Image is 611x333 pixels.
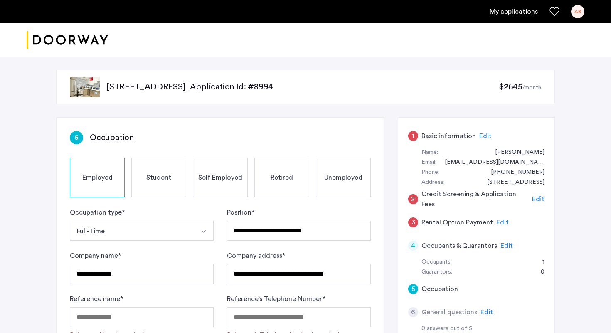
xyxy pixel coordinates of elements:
label: Company address * [227,251,285,261]
div: 894 Bushwick Ave, #5C [479,178,544,187]
button: Select option [70,221,194,241]
img: apartment [70,77,100,97]
div: Address: [421,178,445,187]
span: Edit [480,309,493,316]
div: +12066706170 [483,168,544,178]
a: My application [490,7,538,17]
span: Edit [500,242,513,249]
span: $2645 [499,83,522,91]
div: Phone: [421,168,439,178]
label: Reference name * [70,294,123,304]
h5: Occupants & Guarantors [421,241,497,251]
span: Retired [271,173,293,183]
div: 5 [70,131,83,144]
span: Edit [496,219,509,226]
h5: Credit Screening & Application Fees [421,189,529,209]
a: Favorites [549,7,559,17]
div: Anissa Bryant-Swift [487,148,544,158]
label: Reference’s Telephone Number * [227,294,325,304]
span: Edit [479,133,492,139]
div: 5 [408,284,418,294]
img: logo [27,25,108,56]
span: Student [146,173,171,183]
label: Company name * [70,251,121,261]
button: Select option [194,221,214,241]
div: Guarantors: [421,267,452,277]
label: Position * [227,207,254,217]
div: anissab.swift@gmail.com [436,158,544,168]
span: Self Employed [198,173,242,183]
h5: General questions [421,307,477,317]
div: Email: [421,158,436,168]
h5: Occupation [421,284,458,294]
div: 0 [532,267,544,277]
p: [STREET_ADDRESS] | Application Id: #8994 [106,81,499,93]
h3: Occupation [90,132,134,143]
span: Edit [532,196,544,202]
a: Cazamio logo [27,25,108,56]
label: Occupation type * [70,207,125,217]
div: Occupants: [421,257,452,267]
div: 3 [408,217,418,227]
div: 1 [408,131,418,141]
sub: /month [522,85,541,91]
div: AB [571,5,584,18]
h5: Basic information [421,131,476,141]
span: Unemployed [324,173,362,183]
div: 2 [408,194,418,204]
h5: Rental Option Payment [421,217,493,227]
img: arrow [200,228,207,235]
div: 6 [408,307,418,317]
div: 1 [534,257,544,267]
span: Employed [82,173,113,183]
div: Name: [421,148,438,158]
div: 4 [408,241,418,251]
